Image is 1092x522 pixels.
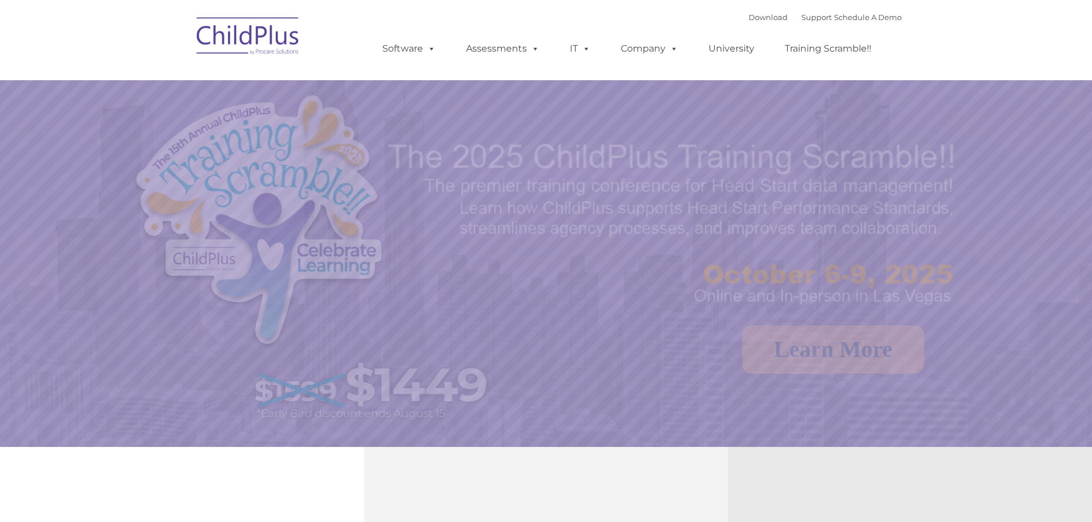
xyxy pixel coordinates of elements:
font: | [749,13,902,22]
a: Training Scramble!! [773,37,883,60]
a: Support [801,13,832,22]
img: ChildPlus by Procare Solutions [191,9,306,66]
a: Company [609,37,690,60]
a: Software [371,37,447,60]
a: Download [749,13,788,22]
a: Schedule A Demo [834,13,902,22]
a: Assessments [455,37,551,60]
a: University [697,37,766,60]
a: Learn More [742,325,924,374]
a: IT [558,37,602,60]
